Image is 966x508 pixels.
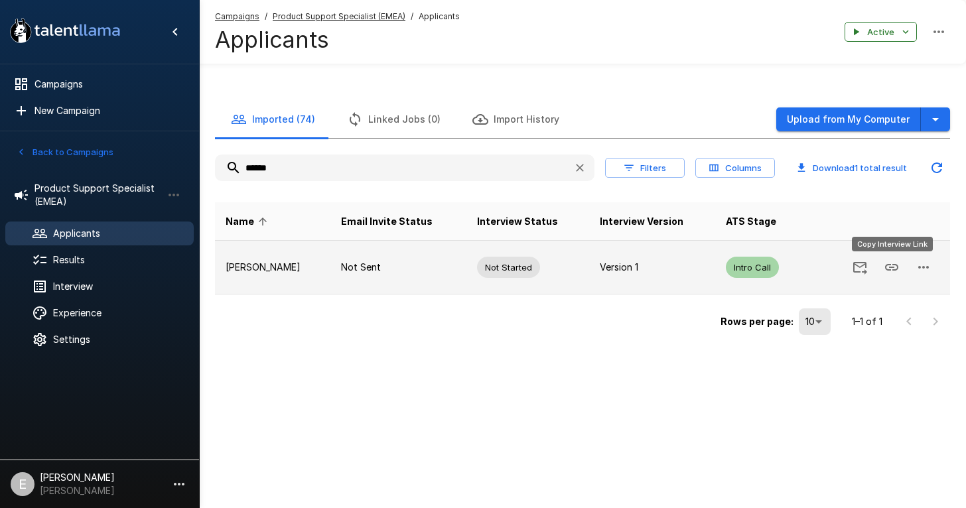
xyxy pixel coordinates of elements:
[215,26,460,54] h4: Applicants
[726,261,779,274] span: Intro Call
[477,261,540,274] span: Not Started
[215,101,331,138] button: Imported (74)
[876,261,908,272] span: Copy Interview Link
[786,158,918,178] button: Download1 total result
[776,107,921,132] button: Upload from My Computer
[605,158,685,178] button: Filters
[341,261,456,274] p: Not Sent
[341,214,433,229] span: Email Invite Status
[852,237,933,251] div: Copy Interview Link
[845,22,917,42] button: Active
[226,261,320,274] p: [PERSON_NAME]
[600,261,705,274] p: Version 1
[799,308,831,335] div: 10
[600,214,683,229] span: Interview Version
[852,315,882,328] p: 1–1 of 1
[477,214,558,229] span: Interview Status
[456,101,575,138] button: Import History
[695,158,775,178] button: Columns
[726,214,776,229] span: ATS Stage
[721,315,793,328] p: Rows per page:
[844,261,876,272] span: Send Invitation
[924,155,950,181] button: Updated Today - 9:49 AM
[226,214,271,229] span: Name
[331,101,456,138] button: Linked Jobs (0)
